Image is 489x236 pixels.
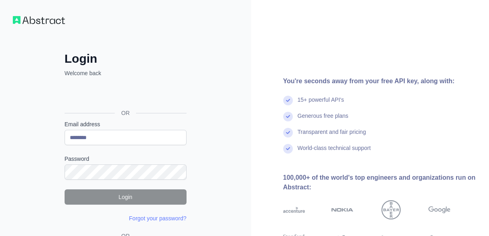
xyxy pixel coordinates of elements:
button: Login [65,189,187,205]
div: Transparent and fair pricing [298,128,366,144]
div: Generous free plans [298,112,349,128]
img: check mark [283,144,293,154]
label: Password [65,155,187,163]
img: google [428,200,450,220]
label: Email address [65,120,187,128]
div: 100,000+ of the world's top engineers and organizations run on Abstract: [283,173,477,192]
h2: Login [65,51,187,66]
span: OR [115,109,136,117]
p: Welcome back [65,69,187,77]
iframe: Nút Đăng nhập bằng Google [61,86,189,104]
img: accenture [283,200,305,220]
img: bayer [381,200,401,220]
a: Forgot your password? [129,215,187,222]
div: You're seconds away from your free API key, along with: [283,76,477,86]
img: check mark [283,128,293,137]
img: Workflow [13,16,65,24]
img: check mark [283,112,293,121]
div: 15+ powerful API's [298,96,344,112]
div: World-class technical support [298,144,371,160]
img: check mark [283,96,293,105]
img: nokia [331,200,353,220]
